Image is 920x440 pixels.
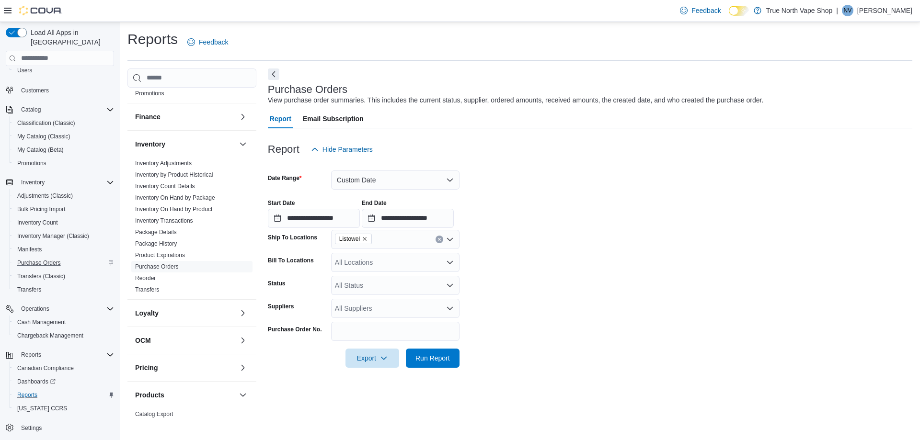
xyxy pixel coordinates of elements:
[446,236,454,243] button: Open list of options
[135,263,179,271] span: Purchase Orders
[10,130,118,143] button: My Catalog (Classic)
[13,330,87,341] a: Chargeback Management
[10,256,118,270] button: Purchase Orders
[446,259,454,266] button: Open list of options
[135,263,179,270] a: Purchase Orders
[17,364,74,372] span: Canadian Compliance
[21,106,41,113] span: Catalog
[10,375,118,388] a: Dashboards
[127,30,178,49] h1: Reports
[135,194,215,201] a: Inventory On Hand by Package
[17,349,114,361] span: Reports
[10,243,118,256] button: Manifests
[135,336,235,345] button: OCM
[17,349,45,361] button: Reports
[135,308,235,318] button: Loyalty
[345,349,399,368] button: Export
[13,376,114,387] span: Dashboards
[13,144,68,156] a: My Catalog (Beta)
[2,348,118,361] button: Reports
[322,145,373,154] span: Hide Parameters
[729,6,749,16] input: Dark Mode
[13,190,114,202] span: Adjustments (Classic)
[10,64,118,77] button: Users
[13,316,69,328] a: Cash Management
[13,158,114,169] span: Promotions
[17,219,58,226] span: Inventory Count
[268,303,294,310] label: Suppliers
[237,335,249,346] button: OCM
[135,183,195,190] a: Inventory Count Details
[10,270,118,283] button: Transfers (Classic)
[135,363,235,372] button: Pricing
[13,389,114,401] span: Reports
[237,138,249,150] button: Inventory
[135,139,165,149] h3: Inventory
[13,117,114,129] span: Classification (Classic)
[17,177,114,188] span: Inventory
[17,119,75,127] span: Classification (Classic)
[13,65,114,76] span: Users
[17,205,66,213] span: Bulk Pricing Import
[135,336,151,345] h3: OCM
[135,390,235,400] button: Products
[135,217,193,224] a: Inventory Transactions
[21,305,49,313] span: Operations
[17,318,66,326] span: Cash Management
[17,422,46,434] a: Settings
[17,104,114,115] span: Catalog
[135,286,159,293] span: Transfers
[17,85,53,96] a: Customers
[13,389,41,401] a: Reports
[268,209,360,228] input: Press the down key to open a popover containing a calendar.
[13,217,62,228] a: Inventory Count
[13,244,46,255] a: Manifests
[844,5,852,16] span: NV
[135,112,161,122] h3: Finance
[135,240,177,248] span: Package History
[10,388,118,402] button: Reports
[17,159,46,167] span: Promotions
[135,206,212,213] a: Inventory On Hand by Product
[17,246,42,253] span: Manifests
[135,411,173,417] a: Catalog Export
[17,303,114,315] span: Operations
[17,67,32,74] span: Users
[268,95,764,105] div: View purchase order summaries. This includes the current status, supplier, ordered amounts, recei...
[135,308,159,318] h3: Loyalty
[13,244,114,255] span: Manifests
[135,171,213,179] span: Inventory by Product Historical
[184,33,232,52] a: Feedback
[10,216,118,229] button: Inventory Count
[10,203,118,216] button: Bulk Pricing Import
[135,229,177,236] a: Package Details
[17,177,48,188] button: Inventory
[17,232,89,240] span: Inventory Manager (Classic)
[17,272,65,280] span: Transfers (Classic)
[2,83,118,97] button: Customers
[17,378,56,385] span: Dashboards
[268,174,302,182] label: Date Range
[13,362,78,374] a: Canadian Compliance
[13,403,71,414] a: [US_STATE] CCRS
[13,257,114,269] span: Purchase Orders
[10,157,118,170] button: Promotions
[127,158,256,299] div: Inventory
[135,90,164,97] a: Promotions
[270,109,291,128] span: Report
[2,176,118,189] button: Inventory
[2,421,118,435] button: Settings
[17,391,37,399] span: Reports
[268,234,317,241] label: Ship To Locations
[21,179,45,186] span: Inventory
[13,158,50,169] a: Promotions
[676,1,724,20] a: Feedback
[10,116,118,130] button: Classification (Classic)
[268,280,286,287] label: Status
[691,6,721,15] span: Feedback
[135,139,235,149] button: Inventory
